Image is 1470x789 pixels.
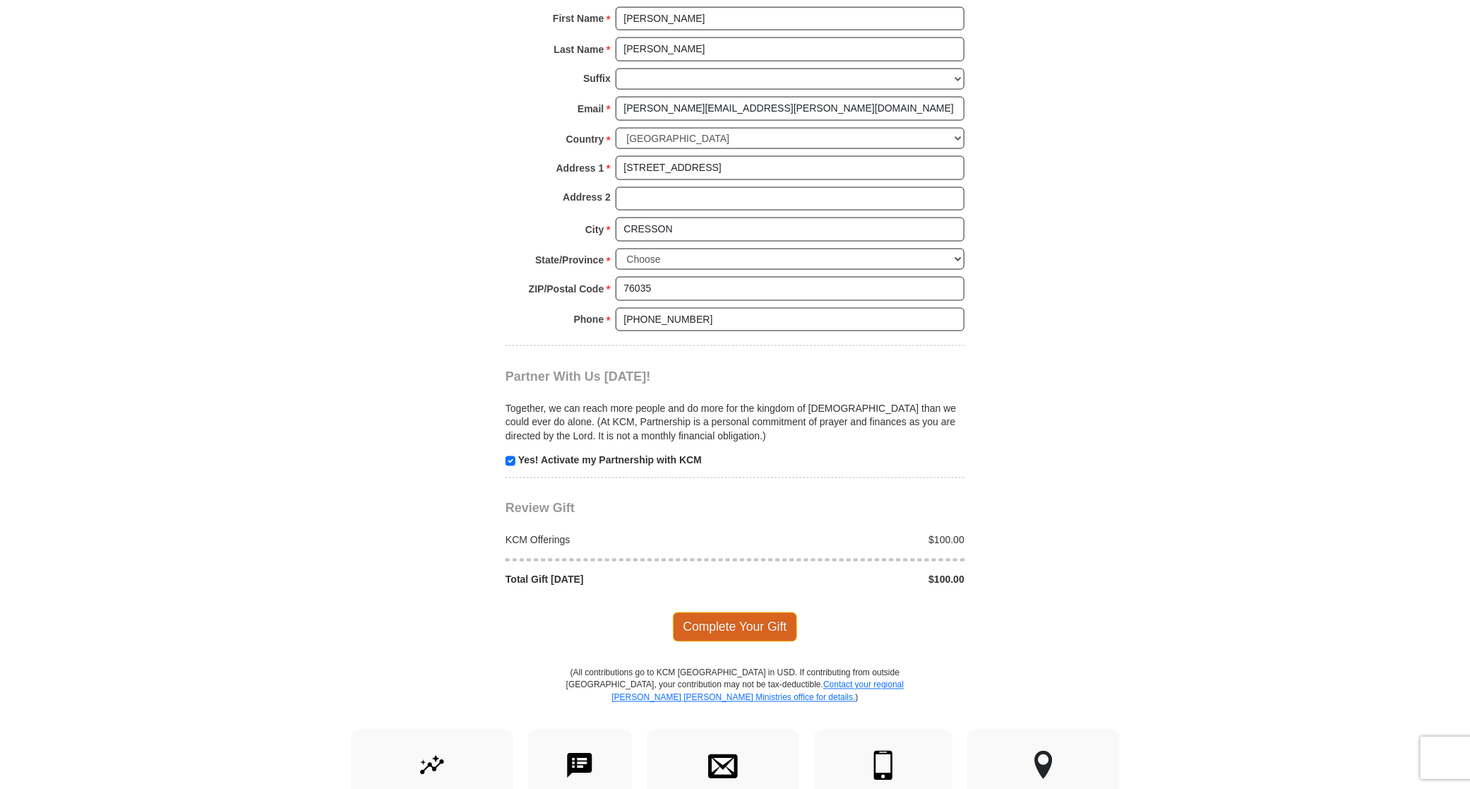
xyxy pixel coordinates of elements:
[553,8,604,28] strong: First Name
[735,533,972,547] div: $100.00
[574,309,604,329] strong: Phone
[529,279,604,299] strong: ZIP/Postal Code
[565,751,594,781] img: text-to-give.svg
[868,751,898,781] img: mobile.svg
[1034,751,1053,781] img: other-region
[563,187,611,207] strong: Address 2
[556,158,604,178] strong: Address 1
[535,250,604,270] strong: State/Province
[506,502,575,516] span: Review Gift
[498,533,736,547] div: KCM Offerings
[554,40,604,59] strong: Last Name
[578,99,604,119] strong: Email
[506,369,651,384] span: Partner With Us [DATE]!
[585,220,604,239] strong: City
[611,680,904,702] a: Contact your regional [PERSON_NAME] [PERSON_NAME] Ministries office for details.
[417,751,447,781] img: give-by-stock.svg
[708,751,738,781] img: envelope.svg
[583,69,611,88] strong: Suffix
[518,455,702,466] strong: Yes! Activate my Partnership with KCM
[566,668,904,729] p: (All contributions go to KCM [GEOGRAPHIC_DATA] in USD. If contributing from outside [GEOGRAPHIC_D...
[566,129,604,149] strong: Country
[673,612,798,642] span: Complete Your Gift
[735,573,972,587] div: $100.00
[498,573,736,587] div: Total Gift [DATE]
[506,401,964,444] p: Together, we can reach more people and do more for the kingdom of [DEMOGRAPHIC_DATA] than we coul...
